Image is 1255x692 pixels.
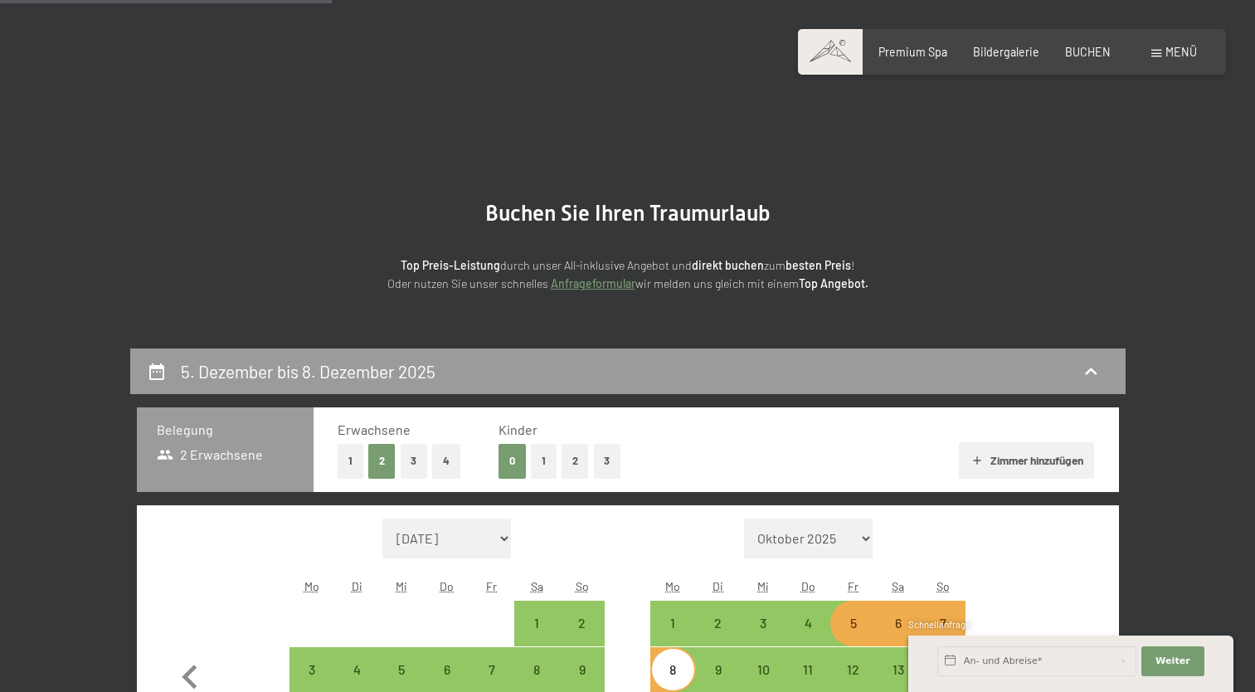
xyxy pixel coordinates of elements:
[908,619,970,630] span: Schnellanfrage
[757,579,769,593] abbr: Mittwoch
[878,616,919,658] div: 6
[1141,646,1204,676] button: Weiter
[921,601,966,646] div: Sun Dec 07 2025
[559,647,604,692] div: Sun Nov 09 2025
[559,601,604,646] div: Sun Nov 02 2025
[1065,45,1111,59] a: BUCHEN
[921,601,966,646] div: Anreise möglich
[1165,45,1197,59] span: Menü
[741,647,786,692] div: Wed Dec 10 2025
[741,601,786,646] div: Wed Dec 03 2025
[786,601,830,646] div: Anreise möglich
[741,647,786,692] div: Anreise möglich
[650,601,695,646] div: Mon Dec 01 2025
[379,647,424,692] div: Wed Nov 05 2025
[486,579,497,593] abbr: Freitag
[742,616,784,658] div: 3
[830,647,875,692] div: Anreise möglich
[514,601,559,646] div: Sat Nov 01 2025
[786,647,830,692] div: Anreise möglich
[876,647,921,692] div: Anreise möglich
[786,601,830,646] div: Thu Dec 04 2025
[396,579,407,593] abbr: Mittwoch
[334,647,379,692] div: Anreise möglich
[848,579,859,593] abbr: Freitag
[425,647,469,692] div: Thu Nov 06 2025
[401,444,428,478] button: 3
[157,446,264,464] span: 2 Erwachsene
[551,276,635,290] a: Anfrageformular
[561,616,602,658] div: 2
[786,258,851,272] strong: besten Preis
[559,601,604,646] div: Anreise möglich
[338,422,411,437] span: Erwachsene
[878,45,947,59] a: Premium Spa
[692,258,764,272] strong: direkt buchen
[514,601,559,646] div: Anreise möglich
[650,647,695,692] div: Mon Dec 08 2025
[304,579,319,593] abbr: Montag
[432,444,460,478] button: 4
[830,601,875,646] div: Fri Dec 05 2025
[696,601,741,646] div: Tue Dec 02 2025
[531,579,543,593] abbr: Samstag
[799,276,868,290] strong: Top Angebot.
[514,647,559,692] div: Sat Nov 08 2025
[440,579,454,593] abbr: Donnerstag
[469,647,514,692] div: Fri Nov 07 2025
[499,444,526,478] button: 0
[959,442,1094,479] button: Zimmer hinzufügen
[696,647,741,692] div: Anreise möglich
[1155,655,1190,668] span: Weiter
[936,579,950,593] abbr: Sonntag
[514,647,559,692] div: Anreise möglich
[157,421,294,439] h3: Belegung
[499,422,538,437] span: Kinder
[425,647,469,692] div: Anreise möglich
[401,258,500,272] strong: Top Preis-Leistung
[368,444,396,478] button: 2
[650,647,695,692] div: Anreise möglich
[263,256,993,294] p: durch unser All-inklusive Angebot und zum ! Oder nutzen Sie unser schnelles wir melden uns gleich...
[559,647,604,692] div: Anreise möglich
[485,201,771,226] span: Buchen Sie Ihren Traumurlaub
[352,579,362,593] abbr: Dienstag
[696,601,741,646] div: Anreise möglich
[576,579,589,593] abbr: Sonntag
[922,616,964,658] div: 7
[531,444,557,478] button: 1
[713,579,723,593] abbr: Dienstag
[650,601,695,646] div: Anreise möglich
[379,647,424,692] div: Anreise möglich
[876,647,921,692] div: Sat Dec 13 2025
[652,616,693,658] div: 1
[973,45,1039,59] a: Bildergalerie
[594,444,621,478] button: 3
[334,647,379,692] div: Tue Nov 04 2025
[289,647,334,692] div: Anreise möglich
[830,647,875,692] div: Fri Dec 12 2025
[516,616,557,658] div: 1
[801,579,815,593] abbr: Donnerstag
[832,616,873,658] div: 5
[562,444,589,478] button: 2
[338,444,363,478] button: 1
[469,647,514,692] div: Anreise möglich
[698,616,739,658] div: 2
[787,616,829,658] div: 4
[289,647,334,692] div: Mon Nov 03 2025
[786,647,830,692] div: Thu Dec 11 2025
[665,579,680,593] abbr: Montag
[181,361,435,382] h2: 5. Dezember bis 8. Dezember 2025
[696,647,741,692] div: Tue Dec 09 2025
[876,601,921,646] div: Anreise möglich
[830,601,875,646] div: Anreise möglich
[741,601,786,646] div: Anreise möglich
[876,601,921,646] div: Sat Dec 06 2025
[892,579,904,593] abbr: Samstag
